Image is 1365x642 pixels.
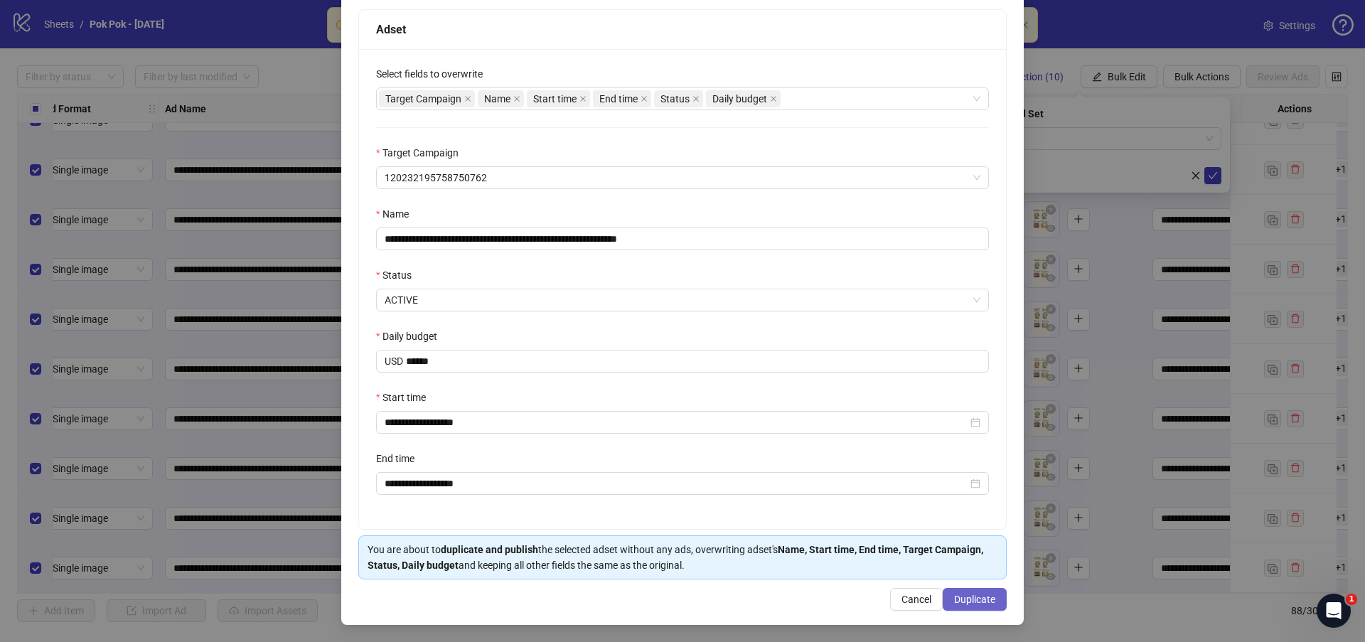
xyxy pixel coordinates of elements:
[943,588,1007,611] button: Duplicate
[379,90,475,107] span: Target Campaign
[376,66,492,82] label: Select fields to overwrite
[954,594,995,605] span: Duplicate
[599,91,638,107] span: End time
[770,95,777,102] span: close
[376,267,421,283] label: Status
[533,91,577,107] span: Start time
[593,90,651,107] span: End time
[385,476,968,491] input: End time
[376,145,468,161] label: Target Campaign
[376,206,418,222] label: Name
[1317,594,1351,628] iframe: Intercom live chat
[464,95,471,102] span: close
[441,544,538,555] strong: duplicate and publish
[692,95,700,102] span: close
[654,90,703,107] span: Status
[376,390,435,405] label: Start time
[527,90,590,107] span: Start time
[660,91,690,107] span: Status
[478,90,524,107] span: Name
[368,542,997,573] div: You are about to the selected adset without any ads, overwriting adset's and keeping all other fi...
[890,588,943,611] button: Cancel
[513,95,520,102] span: close
[385,91,461,107] span: Target Campaign
[385,414,968,430] input: Start time
[368,544,983,571] strong: Name, Start time, End time, Target Campaign, Status, Daily budget
[385,167,980,188] span: 120232195758750762
[579,95,587,102] span: close
[484,91,510,107] span: Name
[376,451,424,466] label: End time
[376,228,989,250] input: Name
[376,328,446,344] label: Daily budget
[1346,594,1357,605] span: 1
[376,21,989,38] div: Adset
[712,91,767,107] span: Daily budget
[901,594,931,605] span: Cancel
[385,289,980,311] span: ACTIVE
[706,90,781,107] span: Daily budget
[406,351,988,372] input: Daily budget
[641,95,648,102] span: close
